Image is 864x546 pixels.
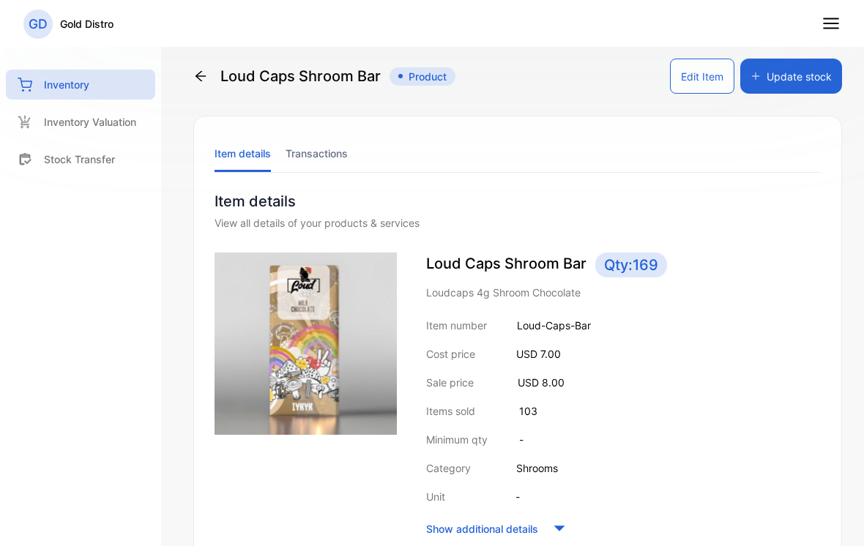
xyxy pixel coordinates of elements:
[426,521,538,536] p: Show additional details
[516,348,561,360] span: USD 7.00
[426,318,487,333] p: Item number
[426,346,475,362] p: Cost price
[215,135,271,172] li: Item details
[670,59,734,94] button: Edit Item
[426,375,474,390] p: Sale price
[595,253,667,277] span: Qty: 169
[215,215,821,231] div: View all details of your products & services
[426,460,471,476] p: Category
[6,144,155,174] a: Stock Transfer
[215,190,821,212] p: Item details
[517,318,591,333] p: Loud-Caps-Bar
[193,59,455,94] div: Loud Caps Shroom Bar
[44,152,115,167] p: Stock Transfer
[426,432,488,447] p: Minimum qty
[286,135,348,172] li: Transactions
[516,460,558,476] p: Shrooms
[519,403,537,419] p: 103
[518,376,565,389] span: USD 8.00
[515,489,520,504] p: -
[6,107,155,137] a: Inventory Valuation
[29,15,48,34] p: GD
[44,77,89,92] p: Inventory
[426,403,475,419] p: Items sold
[390,67,455,86] span: Product
[802,485,864,546] iframe: LiveChat chat widget
[215,253,397,435] img: item
[740,59,842,94] button: Update stock
[426,253,821,277] p: Loud Caps Shroom Bar
[519,432,524,447] p: -
[60,16,113,31] p: Gold Distro
[6,70,155,100] a: Inventory
[426,489,445,504] p: Unit
[426,285,821,300] p: Loudcaps 4g Shroom Chocolate
[44,114,136,130] p: Inventory Valuation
